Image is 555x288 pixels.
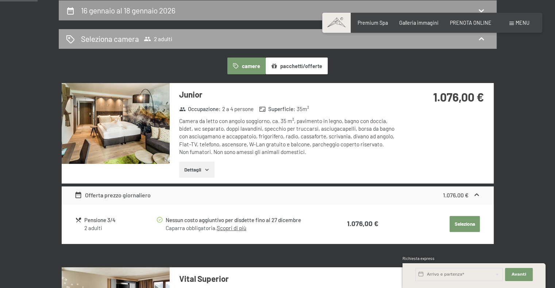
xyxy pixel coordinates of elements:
a: Premium Spa [358,20,388,26]
a: PRENOTA ONLINE [450,20,492,26]
div: Camera da letto con angolo soggiorno, ca. 35 m², pavimento in legno, bagno con doccia, bidet, wc ... [179,117,396,156]
button: Dettagli [179,162,215,178]
span: 2 adulti [144,35,172,43]
h2: 16 gennaio al 18 gennaio 2026 [81,6,176,15]
span: Menu [516,20,529,26]
strong: 1.076,00 € [433,90,484,104]
strong: 1.076,00 € [443,192,469,198]
img: mss_renderimg.php [62,83,170,164]
h3: Vital Superior [179,273,396,284]
span: Richiesta express [402,256,435,261]
span: 35 m² [297,105,309,113]
strong: Occupazione : [179,105,221,113]
div: Caparra obbligatoria. [166,224,317,232]
h3: Junior [179,89,396,100]
div: Offerta prezzo giornaliero [74,191,151,200]
strong: 1.076,00 € [347,219,378,228]
div: 2 adulti [84,224,155,232]
button: Avanti [505,268,533,281]
div: Pensione 3/4 [84,216,155,224]
a: Scopri di più [217,225,246,231]
div: Nessun costo aggiuntivo per disdette fino al 27 dicembre [166,216,317,224]
h2: Seleziona camera [81,33,139,44]
button: camere [227,58,265,74]
strong: Superficie : [259,105,295,113]
a: Galleria immagini [399,20,439,26]
span: 2 a 4 persone [222,105,254,113]
button: pacchetti/offerte [266,58,328,74]
button: Seleziona [450,216,480,232]
span: Avanti [512,272,526,277]
div: Offerta prezzo giornaliero1.076,00 € [62,186,494,204]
